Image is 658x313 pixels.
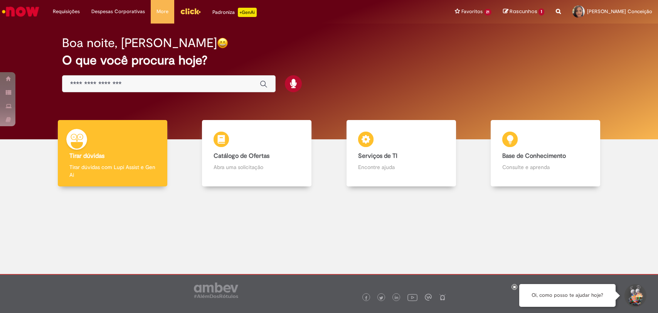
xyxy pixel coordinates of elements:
b: Serviços de TI [358,152,397,160]
img: ServiceNow [1,4,40,19]
span: Requisições [53,8,80,15]
img: logo_footer_naosei.png [439,294,446,301]
h2: O que você procura hoje? [62,54,596,67]
div: Oi, como posso te ajudar hoje? [519,284,616,307]
span: [PERSON_NAME] Conceição [587,8,652,15]
img: logo_footer_youtube.png [407,292,417,302]
p: +GenAi [238,8,257,17]
span: More [157,8,168,15]
span: 21 [484,9,492,15]
p: Abra uma solicitação [214,163,300,171]
img: logo_footer_ambev_rotulo_gray.png [194,283,238,298]
b: Base de Conhecimento [502,152,566,160]
a: Serviços de TI Encontre ajuda [329,120,473,187]
span: 1 [539,8,544,15]
p: Consulte e aprenda [502,163,589,171]
a: Base de Conhecimento Consulte e aprenda [473,120,618,187]
h2: Boa noite, [PERSON_NAME] [62,36,217,50]
a: Tirar dúvidas Tirar dúvidas com Lupi Assist e Gen Ai [40,120,185,187]
b: Catálogo de Ofertas [214,152,269,160]
img: click_logo_yellow_360x200.png [180,5,201,17]
img: happy-face.png [217,37,228,49]
a: Catálogo de Ofertas Abra uma solicitação [185,120,329,187]
img: logo_footer_facebook.png [364,296,368,300]
p: Tirar dúvidas com Lupi Assist e Gen Ai [69,163,156,179]
img: logo_footer_workplace.png [425,294,432,301]
span: Rascunhos [510,8,537,15]
span: Favoritos [461,8,483,15]
span: Despesas Corporativas [91,8,145,15]
p: Encontre ajuda [358,163,444,171]
div: Padroniza [212,8,257,17]
a: Rascunhos [503,8,544,15]
img: logo_footer_twitter.png [379,296,383,300]
img: logo_footer_linkedin.png [395,296,399,300]
button: Iniciar Conversa de Suporte [623,284,646,307]
b: Tirar dúvidas [69,152,104,160]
